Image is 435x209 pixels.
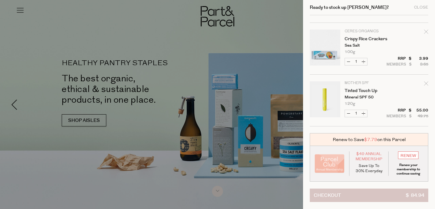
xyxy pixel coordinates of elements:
p: Mother SPF [345,81,392,85]
span: 100g [345,50,355,54]
p: Renew your membership to continue saving [393,163,423,176]
input: QTY Tinted Touch Up [352,110,360,117]
p: Ceres Organics [345,30,392,33]
input: RENEW [398,151,419,159]
p: Save Up To 30% Everyday [354,163,384,174]
div: Remove Tinted Touch Up [424,80,428,89]
span: 120g [345,102,355,106]
p: Mineral SPF 50 [345,95,392,99]
span: $49 Annual Membership [354,151,384,162]
div: Remove Crispy Rice Crackers [424,29,428,37]
input: QTY Crispy Rice Crackers [352,58,360,65]
span: $ 84.94 [406,189,424,202]
p: Sea Salt [345,44,392,48]
a: Crispy Rice Crackers [345,37,392,41]
span: Checkout [314,189,341,202]
h2: Ready to stock up [PERSON_NAME]? [310,5,389,10]
span: $7.79 [364,136,377,143]
button: Checkout$ 84.94 [310,189,428,202]
div: Close [414,5,428,9]
div: Renew to Save on this Parcel [310,133,428,146]
a: Tinted Touch Up [345,89,392,93]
